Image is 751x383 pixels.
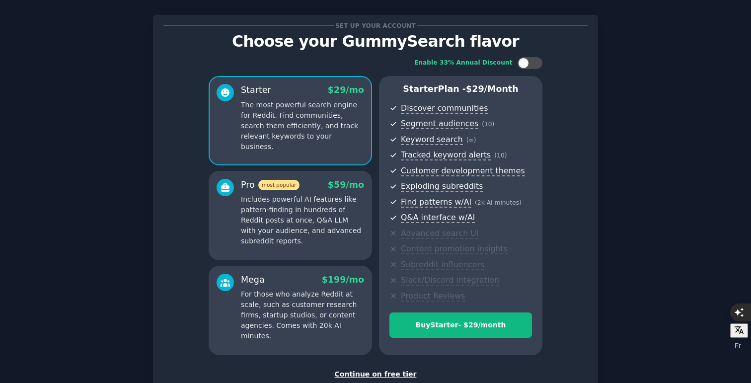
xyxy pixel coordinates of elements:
span: Segment audiences [401,119,478,129]
span: ( 10 ) [482,121,494,128]
span: Keyword search [401,135,463,145]
span: Discover communities [401,103,488,114]
span: ( 10 ) [494,152,507,159]
span: Q&A interface w/AI [401,213,475,223]
span: ( 2k AI minutes ) [475,199,522,206]
p: Starter Plan - [389,83,532,95]
div: Enable 33% Annual Discount [414,59,513,68]
span: Content promotion insights [401,244,508,254]
span: ( ∞ ) [466,137,476,144]
span: Find patterns w/AI [401,197,471,208]
p: The most powerful search engine for Reddit. Find communities, search them efficiently, and track ... [241,100,364,152]
p: Choose your GummySearch flavor [163,33,588,50]
div: Continue on free tier [163,369,588,380]
span: $ 199 /mo [322,275,364,285]
button: BuyStarter- $29/month [389,312,532,338]
span: most popular [258,180,300,190]
span: Tracked keyword alerts [401,150,491,160]
p: For those who analyze Reddit at scale, such as customer research firms, startup studios, or conte... [241,289,364,341]
span: Set up your account [334,20,418,31]
span: $ 59 /mo [328,180,364,190]
span: $ 29 /month [466,84,519,94]
span: Product Reviews [401,291,465,302]
div: Pro [241,179,300,191]
span: Exploding subreddits [401,181,483,192]
span: Advanced search UI [401,229,478,239]
span: Subreddit influencers [401,260,484,270]
span: Customer development themes [401,166,525,176]
span: Slack/Discord integration [401,275,499,286]
div: Buy Starter - $ 29 /month [390,320,531,330]
div: Mega [241,274,265,286]
div: Starter [241,84,271,96]
span: $ 29 /mo [328,85,364,95]
p: Includes powerful AI features like pattern-finding in hundreds of Reddit posts at once, Q&A LLM w... [241,194,364,246]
